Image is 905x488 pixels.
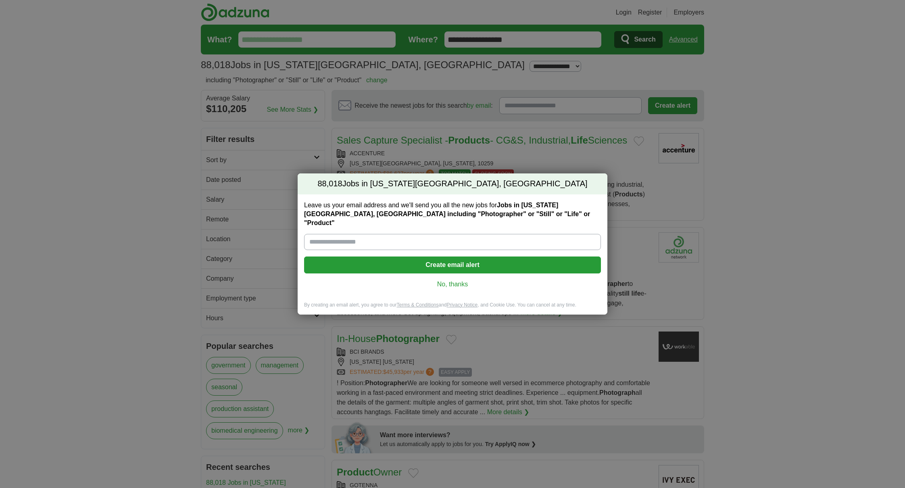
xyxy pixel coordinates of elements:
a: No, thanks [311,280,594,289]
span: 88,018 [317,178,342,190]
strong: Jobs in [US_STATE][GEOGRAPHIC_DATA], [GEOGRAPHIC_DATA] including "Photographer" or "Still" or "Li... [304,202,590,226]
button: Create email alert [304,257,601,273]
h2: Jobs in [US_STATE][GEOGRAPHIC_DATA], [GEOGRAPHIC_DATA] [298,173,607,194]
a: Terms & Conditions [396,302,438,308]
a: Privacy Notice [447,302,478,308]
div: By creating an email alert, you agree to our and , and Cookie Use. You can cancel at any time. [298,302,607,315]
label: Leave us your email address and we'll send you all the new jobs for [304,201,601,227]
